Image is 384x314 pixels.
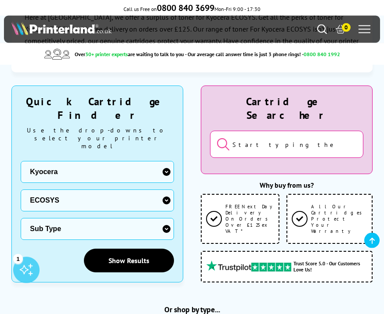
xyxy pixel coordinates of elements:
span: - Our average call answer time is just 3 phone rings! - [185,51,340,57]
img: Printerland Logo [11,21,111,36]
div: 1 [13,254,23,264]
div: Why buy from us? [201,181,373,190]
div: Use the drop-downs to select your printer model [21,127,174,150]
img: trustpilot rating [251,263,291,272]
b: 0800 840 3699 [157,2,214,14]
span: FREE Next Day Delivery On Orders Over £125 ex VAT* [225,204,274,235]
div: Cartridge Searcher [210,95,363,122]
img: trustpilot rating [206,261,251,272]
a: Search [317,25,327,34]
span: 0800 840 1992 [304,51,340,57]
div: Quick Cartridge Finder [21,95,174,122]
a: 0800 840 3699 [157,6,214,12]
span: 0 [342,23,351,32]
span: 30+ printer experts [85,51,128,57]
span: All Our Cartridges Protect Your Warranty [311,204,368,235]
span: Trust Score 5.0 - Our Customers Love Us! [293,261,367,273]
a: 0 [336,25,345,34]
a: Show Results [84,249,174,273]
input: Start typing the cartridge or printer's name... [210,131,363,158]
span: Over are waiting to talk to you [75,51,184,57]
a: Printerland Logo [11,21,192,37]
